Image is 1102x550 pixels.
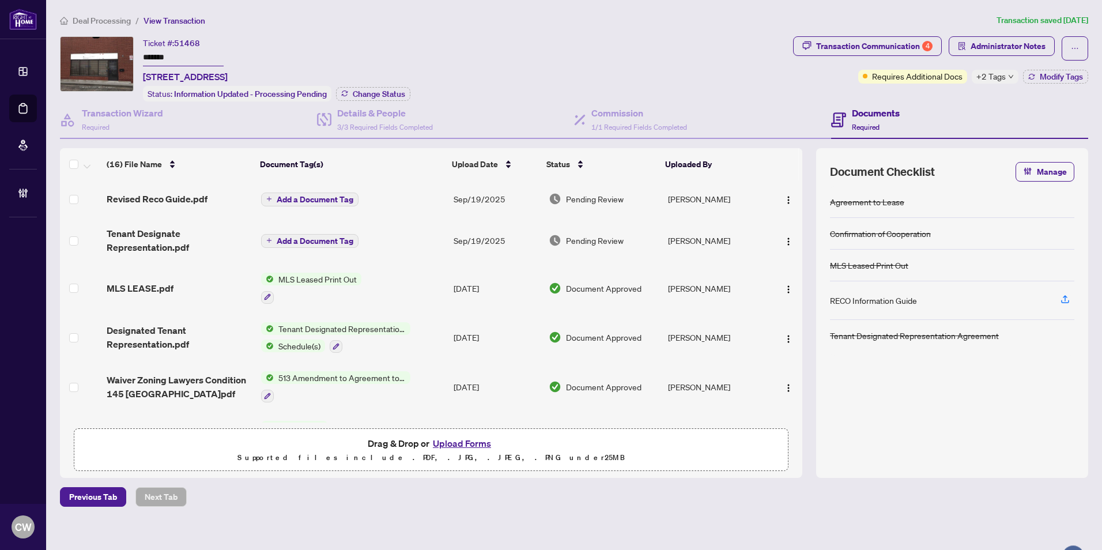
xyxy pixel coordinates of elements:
img: Document Status [549,193,561,205]
img: logo [9,9,37,30]
span: Upload Date [452,158,498,171]
button: Transaction Communication4 [793,36,942,56]
div: Confirmation of Cooperation [830,227,931,240]
td: [PERSON_NAME] [663,263,768,313]
span: Tenant Designated Representation Agreement [274,322,410,335]
h4: Commission [591,106,687,120]
button: Manage [1016,162,1074,182]
button: Logo [779,231,798,250]
td: [DATE] [449,412,544,461]
span: [STREET_ADDRESS] [143,70,228,84]
div: 4 [922,41,933,51]
span: 3/3 Required Fields Completed [337,123,433,131]
span: Information Updated - Processing Pending [174,89,327,99]
span: Required [852,123,880,131]
span: Add a Document Tag [277,195,353,204]
h4: Documents [852,106,900,120]
span: Waiver Zoning Lawyers Condition 145 [GEOGRAPHIC_DATA]pdf [107,373,252,401]
button: Status IconTenant Designated Representation AgreementStatus IconSchedule(s) [261,322,410,353]
button: Upload Forms [429,436,495,451]
span: Status [546,158,570,171]
td: [DATE] [449,313,544,363]
img: Logo [784,237,793,246]
span: Signed Trade Sheet 145 [GEOGRAPHIC_DATA]pdf [107,423,252,450]
div: Status: [143,86,331,101]
td: Sep/19/2025 [449,217,544,263]
td: [PERSON_NAME] [663,362,768,412]
button: Logo [779,190,798,208]
img: Logo [784,285,793,294]
span: Document Checklist [830,164,935,180]
span: (16) File Name [107,158,162,171]
span: Manage [1037,163,1067,181]
img: Document Status [549,282,561,295]
div: MLS Leased Print Out [830,259,908,272]
span: ellipsis [1071,44,1079,52]
th: Document Tag(s) [255,148,447,180]
button: Administrator Notes [949,36,1055,56]
span: 51468 [174,38,200,48]
span: home [60,17,68,25]
th: Upload Date [447,148,542,180]
p: Supported files include .PDF, .JPG, .JPEG, .PNG under 25 MB [81,451,781,465]
span: CW [15,519,32,535]
span: MLS Leased Print Out [274,273,361,285]
img: IMG-W12086834_1.jpg [61,37,133,91]
img: Document Status [549,234,561,247]
img: Status Icon [261,322,274,335]
td: Sep/19/2025 [449,180,544,217]
th: Status [542,148,661,180]
img: Logo [784,383,793,393]
span: Add a Document Tag [277,237,353,245]
span: Administrator Notes [971,37,1046,55]
span: View Transaction [144,16,205,26]
span: Deal Processing [73,16,131,26]
button: Logo [779,378,798,396]
span: Signed Copy [274,421,328,434]
th: Uploaded By [661,148,765,180]
h4: Transaction Wizard [82,106,163,120]
button: Status Icon513 Amendment to Agreement to Lease - Commercial [261,371,410,402]
div: Ticket #: [143,36,200,50]
span: MLS LEASE.pdf [107,281,173,295]
span: Document Approved [566,282,641,295]
span: Previous Tab [69,488,117,506]
td: [PERSON_NAME] [663,412,768,461]
span: Pending Review [566,234,624,247]
span: down [1008,74,1014,80]
span: plus [266,238,272,243]
span: 513 Amendment to Agreement to Lease - Commercial [274,371,410,384]
h4: Details & People [337,106,433,120]
div: Tenant Designated Representation Agreement [830,329,999,342]
button: Status IconSigned Copy [261,421,344,452]
li: / [135,14,139,27]
div: RECO Information Guide [830,294,917,307]
img: Status Icon [261,371,274,384]
span: Document Approved [566,381,641,393]
button: Modify Tags [1023,70,1088,84]
div: Agreement to Lease [830,195,904,208]
span: Modify Tags [1040,73,1083,81]
span: Pending Review [566,193,624,205]
img: Logo [784,195,793,205]
button: Open asap [1056,510,1090,544]
span: plus [266,196,272,202]
img: Document Status [549,381,561,393]
td: [PERSON_NAME] [663,313,768,363]
article: Transaction saved [DATE] [997,14,1088,27]
span: Tenant Designate Representation.pdf [107,227,252,254]
span: 1/1 Required Fields Completed [591,123,687,131]
button: Previous Tab [60,487,126,507]
span: Document Approved [566,331,641,344]
button: Logo [779,279,798,297]
button: Next Tab [135,487,187,507]
td: [PERSON_NAME] [663,180,768,217]
span: Schedule(s) [274,340,325,352]
span: Designated Tenant Representation.pdf [107,323,252,351]
td: [PERSON_NAME] [663,217,768,263]
button: Add a Document Tag [261,233,358,248]
img: Status Icon [261,340,274,352]
button: Status IconMLS Leased Print Out [261,273,361,304]
td: [DATE] [449,362,544,412]
button: Logo [779,328,798,346]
